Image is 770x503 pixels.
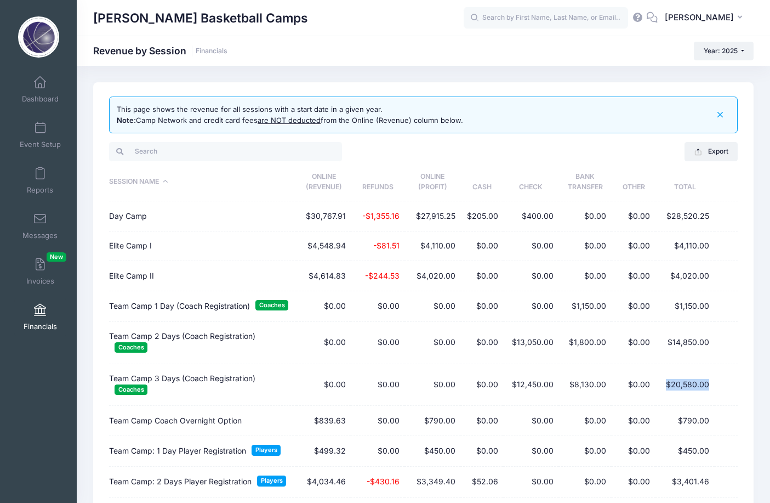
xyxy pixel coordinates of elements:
input: Search by First Name, Last Name, or Email... [464,7,628,29]
td: $0.00 [404,322,460,364]
span: Coaches [255,300,288,310]
td: $0.00 [296,364,351,406]
span: Players [257,476,286,486]
td: $52.06 [460,467,503,498]
span: Coaches [115,385,147,395]
td: $0.00 [460,291,503,322]
td: $1,800.00 [558,322,612,364]
span: Players [252,445,281,455]
button: Export [685,142,738,161]
td: $0.00 [351,291,404,322]
td: $0.00 [558,261,612,291]
td: $450.00 [655,436,715,467]
td: $1,150.00 [655,291,715,322]
span: Event Setup [20,140,61,149]
th: Online(Revenue): activate to sort column ascending [296,163,351,202]
td: $28,520.25 [655,201,715,231]
td: $4,110.00 [655,231,715,261]
td: $0.00 [612,201,655,231]
td: $0.00 [612,467,655,498]
td: $0.00 [460,436,503,467]
td: $0.00 [460,261,503,291]
td: $0.00 [612,291,655,322]
th: Check: activate to sort column ascending [503,163,558,202]
td: $3,401.46 [655,467,715,498]
span: Financials [24,322,57,331]
td: $14,850.00 [655,322,715,364]
td: $0.00 [612,436,655,467]
button: [PERSON_NAME] [658,5,754,31]
td: $0.00 [404,364,460,406]
td: $839.63 [296,406,351,436]
td: Team Camp: 2 Days Player Registration [109,467,296,498]
td: $0.00 [612,231,655,261]
td: $0.00 [612,364,655,406]
a: Event Setup [14,116,66,154]
td: $0.00 [503,261,558,291]
b: Note: [117,116,136,125]
th: BankTransfer: activate to sort column ascending [558,163,612,202]
td: Elite Camp I [109,231,296,261]
td: $4,034.46 [296,467,351,498]
td: -$1,355.16 [351,201,404,231]
span: Dashboard [22,94,59,104]
a: Financials [196,47,227,55]
td: $0.00 [351,364,404,406]
td: $0.00 [612,322,655,364]
span: Reports [27,185,53,195]
th: Session Name: activate to sort column descending [109,163,296,202]
td: $0.00 [503,231,558,261]
td: $20,580.00 [655,364,715,406]
td: $0.00 [612,406,655,436]
td: $4,110.00 [404,231,460,261]
td: $8,130.00 [558,364,612,406]
td: $3,349.40 [404,467,460,498]
td: $0.00 [404,291,460,322]
td: Team Camp 2 Days (Coach Registration) [109,322,296,364]
button: Year: 2025 [694,42,754,60]
th: Refunds: activate to sort column ascending [351,163,404,202]
a: Messages [14,207,66,245]
a: Dashboard [14,70,66,109]
td: $1,150.00 [558,291,612,322]
a: Reports [14,161,66,200]
td: $4,614.83 [296,261,351,291]
td: $0.00 [460,322,503,364]
th: Total: activate to sort column ascending [655,163,715,202]
td: $12,450.00 [503,364,558,406]
td: $0.00 [351,406,404,436]
span: Coaches [115,342,147,353]
td: $4,020.00 [404,261,460,291]
td: -$81.51 [351,231,404,261]
td: $0.00 [558,436,612,467]
td: $0.00 [558,406,612,436]
h1: [PERSON_NAME] Basketball Camps [93,5,308,31]
td: Elite Camp II [109,261,296,291]
td: $4,548.94 [296,231,351,261]
td: $0.00 [503,291,558,322]
td: $0.00 [460,406,503,436]
td: $0.00 [503,467,558,498]
td: -$430.16 [351,467,404,498]
img: Sean O'Regan Basketball Camps [18,16,59,58]
span: Invoices [26,276,54,286]
u: are NOT deducted [258,116,321,125]
input: Search [109,142,342,161]
td: $0.00 [351,322,404,364]
td: $30,767.91 [296,201,351,231]
td: -$244.53 [351,261,404,291]
a: InvoicesNew [14,252,66,291]
td: $0.00 [296,291,351,322]
span: New [47,252,66,262]
td: $790.00 [655,406,715,436]
td: $13,050.00 [503,322,558,364]
th: Other: activate to sort column ascending [612,163,655,202]
td: $0.00 [558,467,612,498]
td: Day Camp [109,201,296,231]
td: $0.00 [296,322,351,364]
div: This page shows the revenue for all sessions with a start date in a given year. Camp Network and ... [117,104,463,126]
td: Team Camp Coach Overnight Option [109,406,296,436]
td: $27,915.25 [404,201,460,231]
td: Team Camp 1 Day (Coach Registration) [109,291,296,322]
td: $0.00 [612,261,655,291]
